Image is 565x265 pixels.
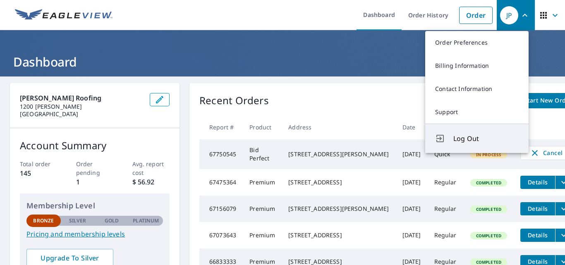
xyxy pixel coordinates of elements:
p: Bronze [33,217,54,224]
a: Contact Information [425,77,529,100]
a: Order [459,7,493,24]
td: Premium [243,196,282,222]
td: Premium [243,222,282,248]
td: [DATE] [396,196,428,222]
p: Order pending [76,160,114,177]
span: Details [525,205,550,212]
td: Premium [243,169,282,196]
p: 1200 [PERSON_NAME] [20,103,143,110]
td: 67156079 [199,196,243,222]
div: [STREET_ADDRESS][PERSON_NAME] [288,150,389,158]
button: Log Out [425,124,529,153]
a: Support [425,100,529,124]
span: In Process [471,152,507,158]
th: Report # [199,115,243,139]
button: detailsBtn-67475364 [520,176,555,189]
td: Regular [428,196,464,222]
span: Details [525,178,550,186]
a: Order Preferences [425,31,529,54]
span: Completed [471,180,506,186]
p: 145 [20,168,57,178]
button: detailsBtn-67073643 [520,229,555,242]
div: [STREET_ADDRESS] [288,231,389,239]
th: Product [243,115,282,139]
td: [DATE] [396,222,428,248]
span: Completed [471,259,506,265]
td: Regular [428,222,464,248]
a: Pricing and membership levels [26,229,163,239]
p: Silver [69,217,86,224]
h1: Dashboard [10,53,555,70]
td: Bid Perfect [243,139,282,169]
p: 1 [76,177,114,187]
span: Completed [471,233,506,239]
span: Upgrade To Silver [33,253,107,263]
p: Gold [105,217,119,224]
p: [GEOGRAPHIC_DATA] [20,110,143,118]
div: [STREET_ADDRESS][PERSON_NAME] [288,205,389,213]
img: EV Logo [15,9,113,21]
p: Platinum [133,217,159,224]
span: Details [525,231,550,239]
div: [STREET_ADDRESS] [288,178,389,186]
p: Total order [20,160,57,168]
span: Completed [471,206,506,212]
p: Recent Orders [199,93,269,108]
td: 67475364 [199,169,243,196]
p: Membership Level [26,200,163,211]
p: Account Summary [20,138,170,153]
button: detailsBtn-67156079 [520,202,555,215]
p: Avg. report cost [132,160,170,177]
p: $ 56.92 [132,177,170,187]
p: [PERSON_NAME] Roofing [20,93,143,103]
a: Billing Information [425,54,529,77]
td: [DATE] [396,169,428,196]
span: Cancel [529,148,563,158]
th: Date [396,115,428,139]
span: Log Out [453,134,519,143]
td: Quick [428,139,464,169]
th: Address [282,115,395,139]
td: 67750545 [199,139,243,169]
div: JP [500,6,518,24]
td: [DATE] [396,139,428,169]
td: 67073643 [199,222,243,248]
td: Regular [428,169,464,196]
